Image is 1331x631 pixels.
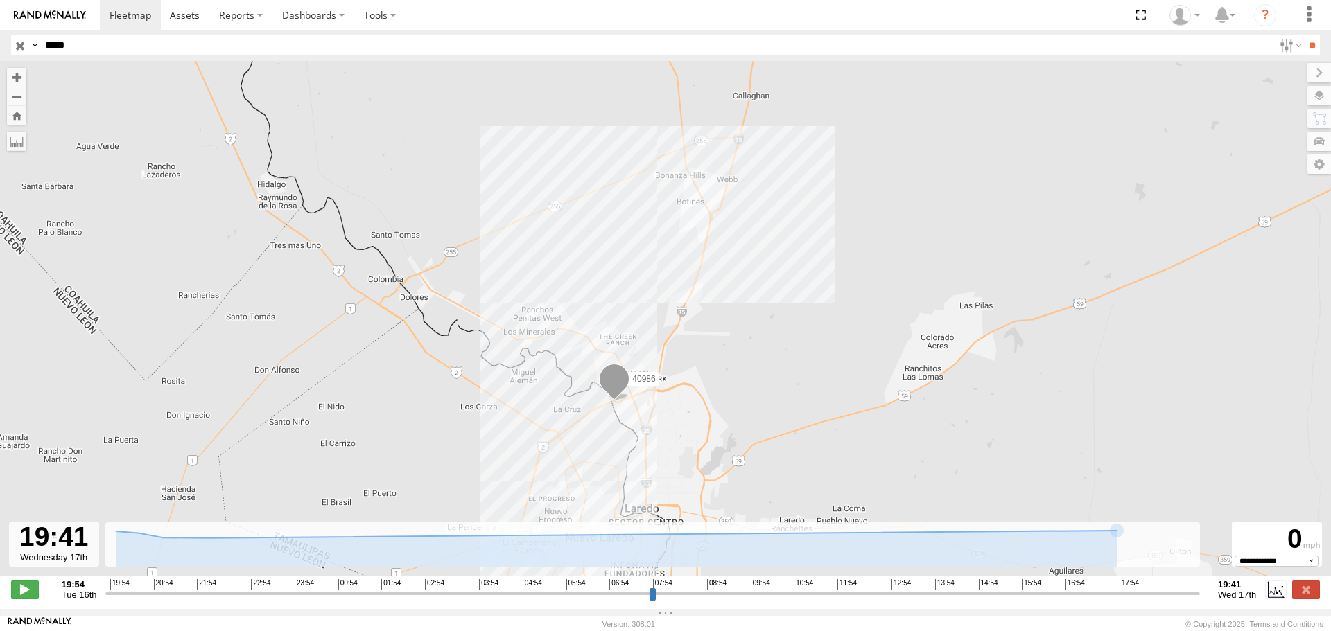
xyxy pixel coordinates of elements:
[1065,579,1085,590] span: 16:54
[1307,154,1331,174] label: Map Settings
[1185,620,1323,628] div: © Copyright 2025 -
[979,579,998,590] span: 14:54
[110,579,130,590] span: 19:54
[794,579,813,590] span: 10:54
[7,68,26,87] button: Zoom in
[7,106,26,125] button: Zoom Home
[425,579,444,590] span: 02:54
[29,35,40,55] label: Search Query
[7,132,26,151] label: Measure
[11,580,39,598] label: Play/Stop
[1120,579,1139,590] span: 17:54
[1022,579,1041,590] span: 15:54
[837,579,857,590] span: 11:54
[14,10,86,20] img: rand-logo.svg
[381,579,401,590] span: 01:54
[935,579,955,590] span: 13:54
[523,579,542,590] span: 04:54
[8,617,71,631] a: Visit our Website
[632,373,655,383] span: 40986
[295,579,314,590] span: 23:54
[891,579,911,590] span: 12:54
[707,579,727,590] span: 08:54
[338,579,358,590] span: 00:54
[1292,580,1320,598] label: Close
[251,579,270,590] span: 22:54
[609,579,629,590] span: 06:54
[1250,620,1323,628] a: Terms and Conditions
[1218,589,1256,600] span: Wed 17th Sep 2025
[1274,35,1304,55] label: Search Filter Options
[1254,4,1276,26] i: ?
[1218,579,1256,589] strong: 19:41
[62,589,97,600] span: Tue 16th Sep 2025
[653,579,672,590] span: 07:54
[602,620,655,628] div: Version: 308.01
[197,579,216,590] span: 21:54
[1234,524,1320,556] div: 0
[1165,5,1205,26] div: Caseta Laredo TX
[751,579,770,590] span: 09:54
[566,579,586,590] span: 05:54
[154,579,173,590] span: 20:54
[62,579,97,589] strong: 19:54
[7,87,26,106] button: Zoom out
[479,579,498,590] span: 03:54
